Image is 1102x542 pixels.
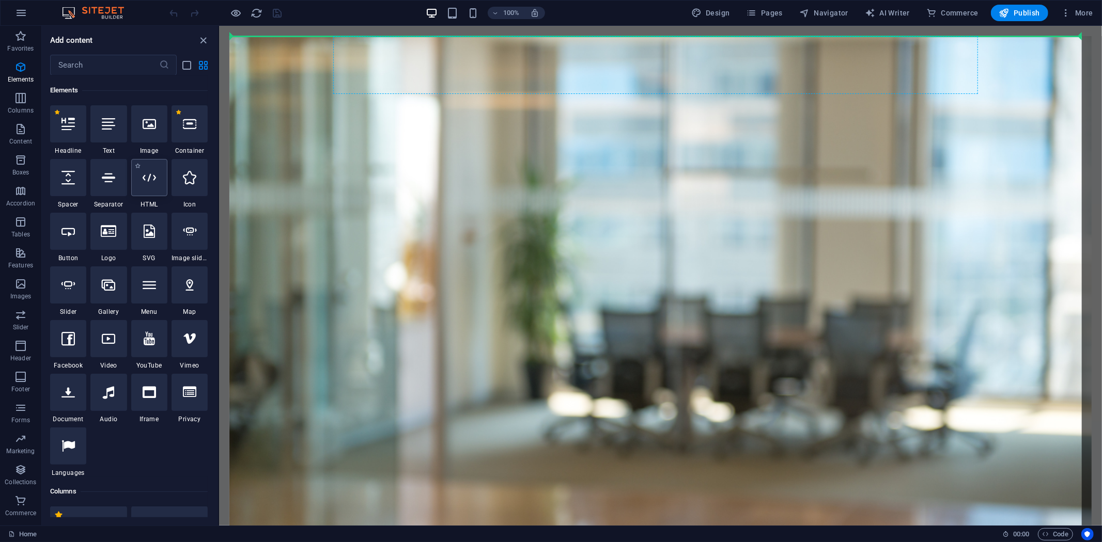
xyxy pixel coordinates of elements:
[131,147,167,155] span: Image
[922,5,983,21] button: Commerce
[50,469,86,477] span: Languages
[90,361,127,370] span: Video
[172,200,208,209] span: Icon
[11,416,30,424] p: Forms
[50,374,86,423] div: Document
[172,147,208,155] span: Container
[131,374,167,423] div: Iframe
[50,361,86,370] span: Facebook
[1002,528,1030,540] h6: Session time
[172,320,208,370] div: Vimeo
[172,213,208,262] div: Image slider
[90,254,127,262] span: Logo
[131,105,167,155] div: Image
[90,320,127,370] div: Video
[90,308,127,316] span: Gallery
[11,385,30,393] p: Footer
[90,147,127,155] span: Text
[10,292,32,300] p: Images
[172,415,208,423] span: Privacy
[8,261,33,269] p: Features
[1043,528,1068,540] span: Code
[50,254,86,262] span: Button
[90,374,127,423] div: Audio
[1061,8,1093,18] span: More
[799,8,848,18] span: Navigator
[5,509,36,517] p: Commerce
[50,308,86,316] span: Slider
[50,147,86,155] span: Headline
[13,323,29,331] p: Slider
[172,374,208,423] div: Privacy
[926,8,979,18] span: Commerce
[50,34,93,46] h6: Add content
[12,168,29,177] p: Boxes
[131,213,167,262] div: SVG
[131,320,167,370] div: YouTube
[991,5,1048,21] button: Publish
[999,8,1040,18] span: Publish
[90,213,127,262] div: Logo
[59,7,137,19] img: Editor Logo
[172,254,208,262] span: Image slider
[230,7,242,19] button: Click here to leave preview mode and continue editing
[687,5,734,21] button: Design
[50,84,208,97] h6: Elements
[90,200,127,209] span: Separator
[50,55,159,75] input: Search
[865,8,910,18] span: AI Writer
[8,75,34,84] p: Elements
[1081,528,1094,540] button: Usercentrics
[90,415,127,423] span: Audio
[8,106,34,115] p: Columns
[7,44,34,53] p: Favorites
[172,361,208,370] span: Vimeo
[50,485,208,498] h6: Columns
[50,159,86,209] div: Spacer
[90,266,127,316] div: Gallery
[50,415,86,423] span: Document
[1020,530,1022,538] span: :
[131,415,167,423] span: Iframe
[131,266,167,316] div: Menu
[176,109,181,115] span: Remove from favorites
[795,5,852,21] button: Navigator
[172,105,208,155] div: Container
[131,361,167,370] span: YouTube
[530,8,539,18] i: On resize automatically adjust zoom level to fit chosen device.
[172,266,208,316] div: Map
[54,511,63,519] span: Remove from favorites
[10,354,31,362] p: Header
[50,200,86,209] span: Spacer
[691,8,730,18] span: Design
[197,59,210,71] button: grid-view
[9,137,32,146] p: Content
[251,7,263,19] i: Reload page
[1038,528,1073,540] button: Code
[131,254,167,262] span: SVG
[747,8,783,18] span: Pages
[90,105,127,155] div: Text
[181,59,193,71] button: list-view
[742,5,787,21] button: Pages
[54,109,60,115] span: Remove from favorites
[50,213,86,262] div: Button
[50,320,86,370] div: Facebook
[6,199,35,208] p: Accordion
[50,266,86,316] div: Slider
[488,7,524,19] button: 100%
[8,528,37,540] a: Click to cancel selection. Double-click to open Pages
[5,478,36,486] p: Collections
[172,308,208,316] span: Map
[503,7,520,19] h6: 100%
[11,230,30,238] p: Tables
[1057,5,1097,21] button: More
[172,159,208,209] div: Icon
[687,5,734,21] div: Design (Ctrl+Alt+Y)
[197,34,210,46] button: close panel
[6,447,35,455] p: Marketing
[50,105,86,155] div: Headline
[90,159,127,209] div: Separator
[861,5,914,21] button: AI Writer
[50,427,86,477] div: Languages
